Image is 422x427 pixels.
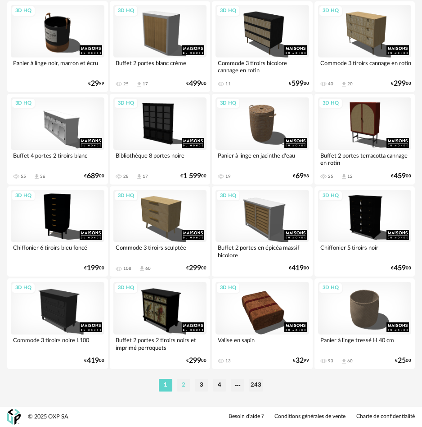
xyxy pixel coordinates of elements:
[292,265,304,271] span: 419
[347,81,353,87] div: 20
[341,173,347,180] span: Download icon
[84,173,104,179] div: € 00
[114,282,138,294] div: 3D HQ
[318,242,412,260] div: Chiffonier 5 tiroirs noir
[328,358,333,364] div: 93
[296,358,304,364] span: 32
[88,81,104,87] div: € 99
[139,265,145,272] span: Download icon
[11,335,104,352] div: Commode 3 tiroirs noire L100
[11,57,104,75] div: Panier à linge noir, marron et écru
[189,265,201,271] span: 299
[110,1,211,92] a: 3D HQ Buffet 2 portes blanc crème 25 Download icon 17 €49900
[215,335,309,352] div: Valise en sapin
[123,174,129,179] div: 28
[319,190,343,202] div: 3D HQ
[33,173,40,180] span: Download icon
[87,265,99,271] span: 199
[314,186,415,277] a: 3D HQ Chiffonier 5 tiroirs noir €45900
[143,174,148,179] div: 17
[216,282,240,294] div: 3D HQ
[7,409,21,425] img: OXP
[177,379,190,392] li: 2
[319,282,343,294] div: 3D HQ
[183,173,201,179] span: 1 599
[186,358,207,364] div: € 00
[328,174,333,179] div: 25
[314,1,415,92] a: 3D HQ Commode 3 tiroirs cannage en rotin 40 Download icon 20 €29900
[11,242,104,260] div: Chiffonier 6 tiroirs bleu foncé
[113,335,207,352] div: Buffet 2 portes 2 tiroirs noirs et imprimé perroquets
[314,94,415,185] a: 3D HQ Buffet 2 portes terracotta cannage en rotin 25 Download icon 12 €45900
[123,266,131,271] div: 108
[180,173,207,179] div: € 00
[215,150,309,168] div: Panier à linge en jacinthe d'eau
[212,186,313,277] a: 3D HQ Buffet 2 portes en épicéa massif bicolore €41900
[398,358,406,364] span: 25
[136,173,143,180] span: Download icon
[293,358,309,364] div: € 99
[319,98,343,109] div: 3D HQ
[215,57,309,75] div: Commode 3 tiroirs bicolore cannage en rotin
[28,413,68,421] div: © 2025 OXP SA
[11,190,36,202] div: 3D HQ
[145,266,151,271] div: 60
[84,265,104,271] div: € 00
[91,81,99,87] span: 29
[212,1,313,92] a: 3D HQ Commode 3 tiroirs bicolore cannage en rotin 11 €59900
[274,413,346,420] a: Conditions générales de vente
[341,81,347,88] span: Download icon
[216,98,240,109] div: 3D HQ
[7,94,108,185] a: 3D HQ Buffet 4 portes 2 tiroirs blanc 55 Download icon 36 €68900
[341,358,347,365] span: Download icon
[229,413,264,420] a: Besoin d'aide ?
[225,81,231,87] div: 11
[347,358,353,364] div: 60
[216,5,240,17] div: 3D HQ
[40,174,45,179] div: 36
[11,282,36,294] div: 3D HQ
[186,265,207,271] div: € 00
[123,81,129,87] div: 25
[328,81,333,87] div: 40
[11,98,36,109] div: 3D HQ
[189,358,201,364] span: 299
[225,358,231,364] div: 13
[292,81,304,87] span: 599
[356,413,415,420] a: Charte de confidentialité
[113,242,207,260] div: Commode 3 tiroirs sculptée
[289,265,309,271] div: € 00
[314,278,415,369] a: 3D HQ Panier à linge tressé H 40 cm 93 Download icon 60 €2500
[143,81,148,87] div: 17
[21,174,26,179] div: 55
[113,150,207,168] div: Bibliothèque 8 portes noire
[84,358,104,364] div: € 00
[216,190,240,202] div: 3D HQ
[394,265,406,271] span: 459
[347,174,353,179] div: 12
[186,81,207,87] div: € 00
[189,81,201,87] span: 499
[113,57,207,75] div: Buffet 2 portes blanc crème
[319,5,343,17] div: 3D HQ
[110,278,211,369] a: 3D HQ Buffet 2 portes 2 tiroirs noirs et imprimé perroquets €29900
[391,265,411,271] div: € 00
[293,173,309,179] div: € 98
[11,150,104,168] div: Buffet 4 portes 2 tiroirs blanc
[395,358,411,364] div: € 00
[7,278,108,369] a: 3D HQ Commode 3 tiroirs noire L100 €41900
[296,173,304,179] span: 69
[318,150,412,168] div: Buffet 2 portes terracotta cannage en rotin
[318,57,412,75] div: Commode 3 tiroirs cannage en rotin
[114,190,138,202] div: 3D HQ
[7,1,108,92] a: 3D HQ Panier à linge noir, marron et écru €2999
[289,81,309,87] div: € 00
[110,186,211,277] a: 3D HQ Commode 3 tiroirs sculptée 108 Download icon 60 €29900
[225,174,231,179] div: 19
[110,94,211,185] a: 3D HQ Bibliothèque 8 portes noire 28 Download icon 17 €1 59900
[11,5,36,17] div: 3D HQ
[213,379,226,392] li: 4
[318,335,412,352] div: Panier à linge tressé H 40 cm
[136,81,143,88] span: Download icon
[394,81,406,87] span: 299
